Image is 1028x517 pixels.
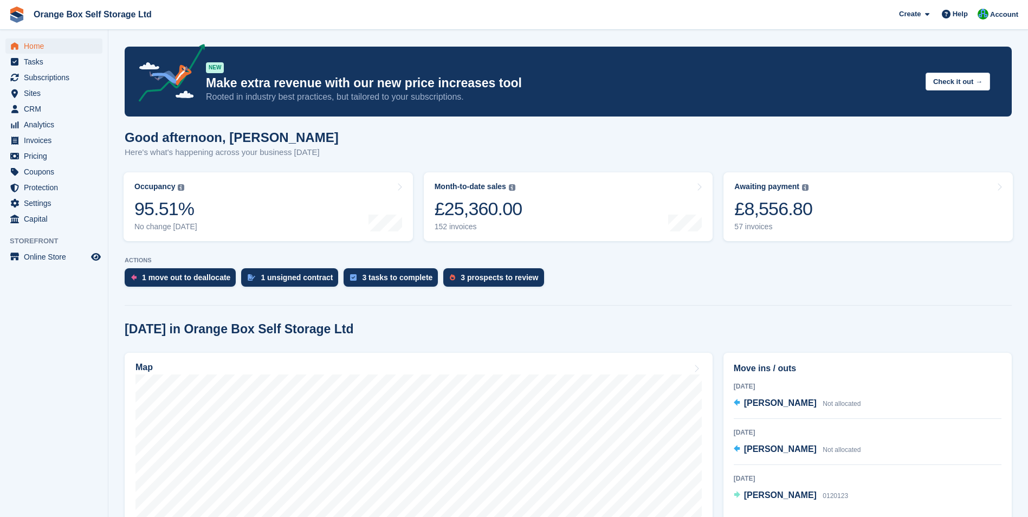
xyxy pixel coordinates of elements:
[734,198,812,220] div: £8,556.80
[206,91,917,103] p: Rooted in industry best practices, but tailored to your subscriptions.
[424,172,713,241] a: Month-to-date sales £25,360.00 152 invoices
[134,182,175,191] div: Occupancy
[206,62,224,73] div: NEW
[131,274,137,281] img: move_outs_to_deallocate_icon-f764333ba52eb49d3ac5e1228854f67142a1ed5810a6f6cc68b1a99e826820c5.svg
[24,70,89,85] span: Subscriptions
[5,148,102,164] a: menu
[125,322,354,337] h2: [DATE] in Orange Box Self Storage Ltd
[734,474,1001,483] div: [DATE]
[24,101,89,117] span: CRM
[723,172,1013,241] a: Awaiting payment £8,556.80 57 invoices
[24,54,89,69] span: Tasks
[24,148,89,164] span: Pricing
[443,268,549,292] a: 3 prospects to review
[435,198,522,220] div: £25,360.00
[5,117,102,132] a: menu
[5,249,102,264] a: menu
[5,101,102,117] a: menu
[744,398,817,408] span: [PERSON_NAME]
[134,198,197,220] div: 95.51%
[744,444,817,454] span: [PERSON_NAME]
[435,222,522,231] div: 152 invoices
[24,133,89,148] span: Invoices
[125,146,339,159] p: Here's what's happening across your business [DATE]
[125,257,1012,264] p: ACTIONS
[823,492,848,500] span: 0120123
[744,490,817,500] span: [PERSON_NAME]
[734,489,848,503] a: [PERSON_NAME] 0120123
[130,44,205,106] img: price-adjustments-announcement-icon-8257ccfd72463d97f412b2fc003d46551f7dbcb40ab6d574587a9cd5c0d94...
[125,130,339,145] h1: Good afternoon, [PERSON_NAME]
[24,86,89,101] span: Sites
[24,117,89,132] span: Analytics
[734,397,861,411] a: [PERSON_NAME] Not allocated
[990,9,1018,20] span: Account
[823,446,861,454] span: Not allocated
[125,268,241,292] a: 1 move out to deallocate
[362,273,432,282] div: 3 tasks to complete
[261,273,333,282] div: 1 unsigned contract
[24,164,89,179] span: Coupons
[734,443,861,457] a: [PERSON_NAME] Not allocated
[350,274,357,281] img: task-75834270c22a3079a89374b754ae025e5fb1db73e45f91037f5363f120a921f8.svg
[344,268,443,292] a: 3 tasks to complete
[248,274,255,281] img: contract_signature_icon-13c848040528278c33f63329250d36e43548de30e8caae1d1a13099fd9432cc5.svg
[450,274,455,281] img: prospect-51fa495bee0391a8d652442698ab0144808aea92771e9ea1ae160a38d050c398.svg
[509,184,515,191] img: icon-info-grey-7440780725fd019a000dd9b08b2336e03edf1995a4989e88bcd33f0948082b44.svg
[9,7,25,23] img: stora-icon-8386f47178a22dfd0bd8f6a31ec36ba5ce8667c1dd55bd0f319d3a0aa187defe.svg
[142,273,230,282] div: 1 move out to deallocate
[978,9,988,20] img: Carl Hedley
[24,38,89,54] span: Home
[435,182,506,191] div: Month-to-date sales
[29,5,156,23] a: Orange Box Self Storage Ltd
[5,196,102,211] a: menu
[24,211,89,227] span: Capital
[5,164,102,179] a: menu
[5,180,102,195] a: menu
[124,172,413,241] a: Occupancy 95.51% No change [DATE]
[206,75,917,91] p: Make extra revenue with our new price increases tool
[461,273,538,282] div: 3 prospects to review
[5,54,102,69] a: menu
[5,133,102,148] a: menu
[926,73,990,91] button: Check it out →
[802,184,809,191] img: icon-info-grey-7440780725fd019a000dd9b08b2336e03edf1995a4989e88bcd33f0948082b44.svg
[10,236,108,247] span: Storefront
[89,250,102,263] a: Preview store
[24,196,89,211] span: Settings
[135,363,153,372] h2: Map
[823,400,861,408] span: Not allocated
[5,211,102,227] a: menu
[734,382,1001,391] div: [DATE]
[134,222,197,231] div: No change [DATE]
[5,38,102,54] a: menu
[899,9,921,20] span: Create
[5,86,102,101] a: menu
[24,249,89,264] span: Online Store
[734,362,1001,375] h2: Move ins / outs
[734,428,1001,437] div: [DATE]
[24,180,89,195] span: Protection
[178,184,184,191] img: icon-info-grey-7440780725fd019a000dd9b08b2336e03edf1995a4989e88bcd33f0948082b44.svg
[734,182,799,191] div: Awaiting payment
[953,9,968,20] span: Help
[734,222,812,231] div: 57 invoices
[5,70,102,85] a: menu
[241,268,344,292] a: 1 unsigned contract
